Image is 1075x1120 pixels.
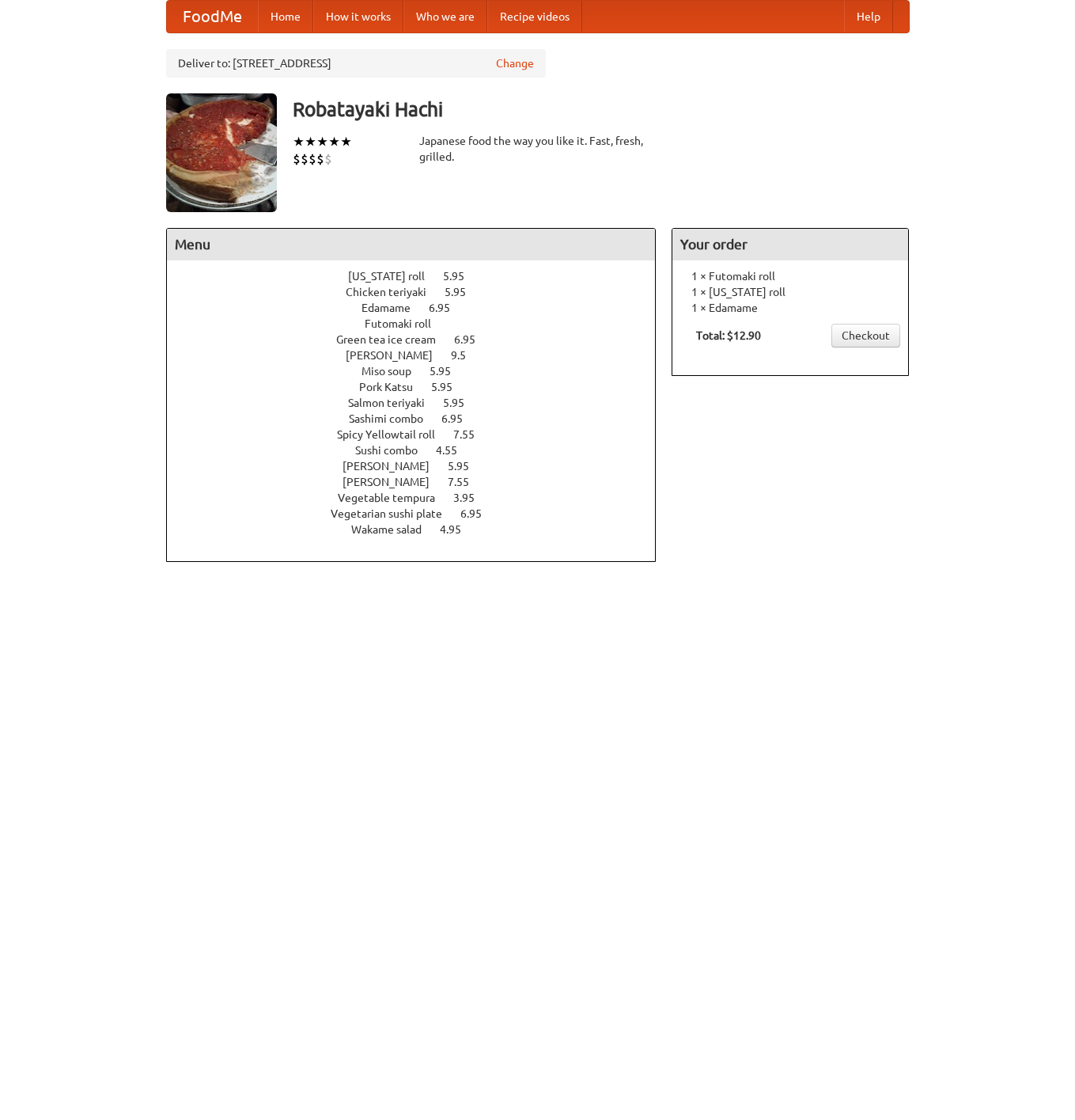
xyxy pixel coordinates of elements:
[436,444,473,457] span: 4.55
[316,133,328,150] li: ★
[328,133,340,150] li: ★
[343,460,498,473] a: [PERSON_NAME] 5.95
[293,133,305,150] li: ★
[346,286,495,298] a: Chicken teriyaki 5.95
[451,349,482,362] span: 9.5
[337,428,504,441] a: Spicy Yellowtail roll 7.55
[346,286,442,298] span: Chicken teriyaki
[445,286,482,298] span: 5.95
[349,412,492,425] a: Sashimi combo 6.95
[696,329,761,342] b: Total: $12.90
[338,492,504,504] a: Vegetable tempura 3.95
[672,229,908,260] h4: Your order
[443,397,480,409] span: 5.95
[355,444,433,457] span: Sushi combo
[348,270,494,283] a: [US_STATE] roll 5.95
[361,365,480,378] a: Miso soup 5.95
[441,412,479,425] span: 6.95
[348,270,441,283] span: [US_STATE] roll
[361,302,426,314] span: Edamame
[351,523,490,536] a: Wakame salad 4.95
[166,93,277,212] img: angular.jpg
[430,365,467,378] span: 5.95
[680,300,900,316] li: 1 × Edamame
[338,492,451,504] span: Vegetable tempura
[440,523,477,536] span: 4.95
[365,317,476,330] a: Futomaki roll
[348,397,494,409] a: Salmon teriyaki 5.95
[361,302,479,314] a: Edamame 6.95
[359,381,482,393] a: Pork Katsu 5.95
[680,268,900,284] li: 1 × Futomaki roll
[496,55,534,71] a: Change
[487,1,582,32] a: Recipe videos
[349,412,439,425] span: Sashimi combo
[167,1,258,32] a: FoodMe
[337,428,451,441] span: Spicy Yellowtail roll
[680,284,900,300] li: 1 × [US_STATE] roll
[308,150,316,168] li: $
[166,49,546,78] div: Deliver to: [STREET_ADDRESS]
[346,349,449,362] span: [PERSON_NAME]
[448,460,485,473] span: 5.95
[301,150,308,168] li: $
[355,444,486,457] a: Sushi combo 4.55
[346,349,495,362] a: [PERSON_NAME] 9.5
[454,333,491,346] span: 6.95
[343,460,445,473] span: [PERSON_NAME]
[831,324,900,347] a: Checkout
[258,1,313,32] a: Home
[431,381,468,393] span: 5.95
[359,381,429,393] span: Pork Katsu
[460,507,498,520] span: 6.95
[419,133,657,165] div: Japanese food the way you like it. Fast, fresh, grilled.
[293,150,301,168] li: $
[343,476,498,488] a: [PERSON_NAME] 7.55
[336,333,505,346] a: Green tea ice cream 6.95
[331,507,458,520] span: Vegetarian sushi plate
[453,428,490,441] span: 7.55
[343,476,445,488] span: [PERSON_NAME]
[340,133,352,150] li: ★
[331,507,511,520] a: Vegetarian sushi plate 6.95
[316,150,324,168] li: $
[365,317,447,330] span: Futomaki roll
[336,333,452,346] span: Green tea ice cream
[429,302,466,314] span: 6.95
[293,93,910,125] h3: Robatayaki Hachi
[305,133,316,150] li: ★
[361,365,427,378] span: Miso soup
[167,229,656,260] h4: Menu
[348,397,441,409] span: Salmon teriyaki
[324,150,332,168] li: $
[351,523,437,536] span: Wakame salad
[403,1,487,32] a: Who we are
[453,492,490,504] span: 3.95
[313,1,403,32] a: How it works
[844,1,893,32] a: Help
[443,270,480,283] span: 5.95
[448,476,485,488] span: 7.55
